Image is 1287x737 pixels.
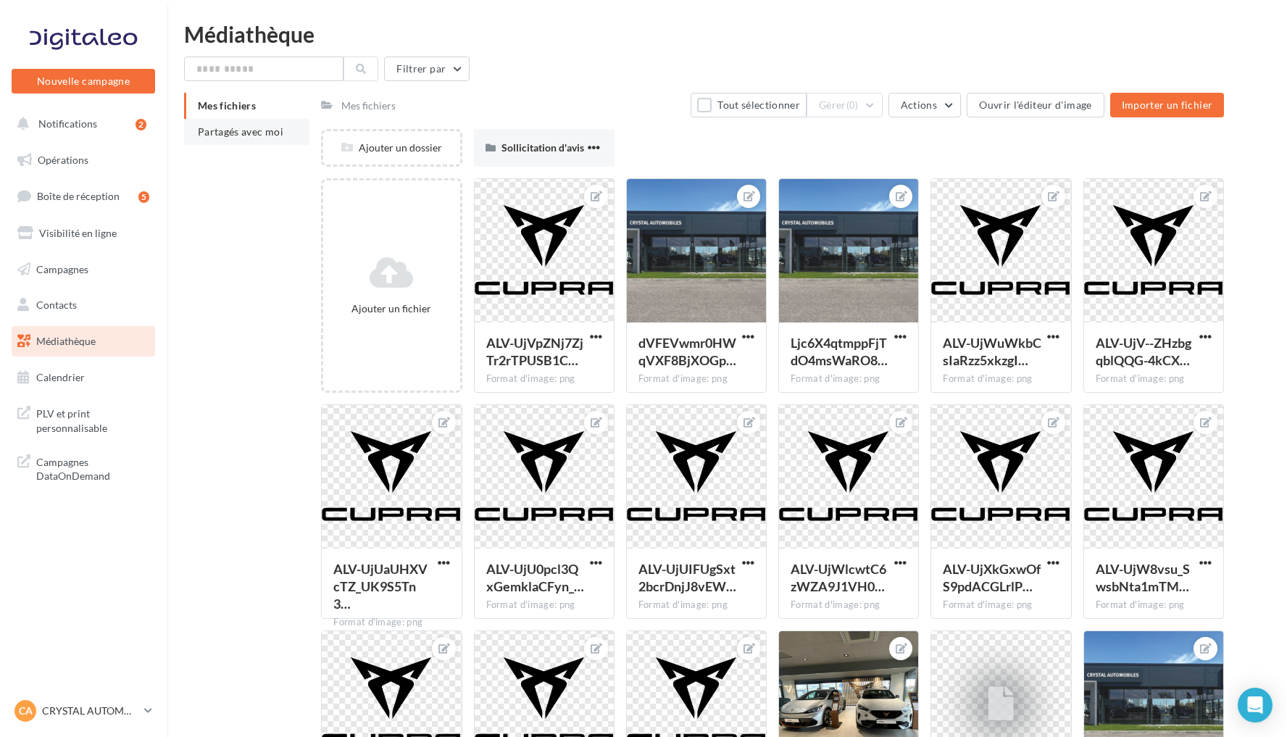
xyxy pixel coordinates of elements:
[9,326,158,357] a: Médiathèque
[329,301,454,316] div: Ajouter un fichier
[19,704,33,718] span: CA
[9,145,158,175] a: Opérations
[9,398,158,441] a: PLV et print personnalisable
[967,93,1104,117] button: Ouvrir l'éditeur d'image
[184,23,1270,45] div: Médiathèque
[846,99,859,111] span: (0)
[807,93,883,117] button: Gérer(0)
[791,335,888,368] span: Ljc6X4qtmppFjTdO4msWaRO8lZR9rQwHjp0jATd2oYDPa7-W3dgkoPSTQKcCPwjhblPKrC1g4zdEeS69iQ=s0
[486,561,584,594] span: ALV-UjU0pcl3QxGemklaCFyn_OVSGXnRD-gm-dituBsuMaBAwffskRcN
[901,99,937,111] span: Actions
[36,335,96,347] span: Médiathèque
[38,117,97,130] span: Notifications
[138,191,149,203] div: 5
[501,141,584,154] span: Sollicitation d'avis
[9,362,158,393] a: Calendrier
[791,372,907,386] div: Format d'image: png
[37,190,120,202] span: Boîte de réception
[36,404,149,435] span: PLV et print personnalisable
[943,372,1059,386] div: Format d'image: png
[1096,372,1212,386] div: Format d'image: png
[1122,99,1213,111] span: Importer un fichier
[1238,688,1273,723] div: Open Intercom Messenger
[333,561,428,612] span: ALV-UjUaUHXVcTZ_UK9S5Tn3UsOManxK2wWgszHiSRJCYz5-JCpzJRKp
[486,599,602,612] div: Format d'image: png
[36,299,77,311] span: Contacts
[638,599,754,612] div: Format d'image: png
[384,57,470,81] button: Filtrer par
[12,697,155,725] a: CA CRYSTAL AUTOMOBILES
[36,452,149,483] span: Campagnes DataOnDemand
[9,254,158,285] a: Campagnes
[791,599,907,612] div: Format d'image: png
[9,218,158,249] a: Visibilité en ligne
[691,93,807,117] button: Tout sélectionner
[1110,93,1225,117] button: Importer un fichier
[638,561,736,594] span: ALV-UjUIFUgSxt2bcrDnjJ8vEW4jocj0BhqTFMjmXxvRTpDO1gDcl9pp
[638,335,736,368] span: dVFEVwmr0HWqVXF8BjXOGpvWMRGTX7Zvlhy2tRVsA2HCDAktogk7K6_mbj942ItdNso7Usd2dXrnq2wLcw=s0
[198,125,283,138] span: Partagés avec moi
[12,69,155,93] button: Nouvelle campagne
[9,180,158,212] a: Boîte de réception5
[9,109,152,139] button: Notifications 2
[323,141,459,155] div: Ajouter un dossier
[333,616,449,629] div: Format d'image: png
[36,371,85,383] span: Calendrier
[1096,599,1212,612] div: Format d'image: png
[36,262,88,275] span: Campagnes
[888,93,961,117] button: Actions
[943,561,1041,594] span: ALV-UjXkGxwOfS9pdACGLrlPgeeIAQuTsbKHMcpBU1BjO-ExF1_SNGs3
[198,99,256,112] span: Mes fichiers
[1096,335,1191,368] span: ALV-UjV--ZHzbgqblQQG-4kCXgwx0zsiQzBX5MfFgfmz6dxXoh-ZE7sk
[486,372,602,386] div: Format d'image: png
[943,335,1041,368] span: ALV-UjWuWkbCsIaRzz5xkzgIgihzqZwVW5SXDYAm9Or-YHSD1WArbVXL
[39,227,117,239] span: Visibilité en ligne
[638,372,754,386] div: Format d'image: png
[38,154,88,166] span: Opérations
[1096,561,1190,594] span: ALV-UjW8vsu_SwsbNta1mTM4qwmJmmWAuXdj4ONKm9iQ2Aa3rgAo3QI3
[341,99,396,113] div: Mes fichiers
[486,335,583,368] span: ALV-UjVpZNj7ZjTr2rTPUSB1C0IE-omoBCYz2rXt5JPVKXLF02Bw8rHN
[9,446,158,489] a: Campagnes DataOnDemand
[42,704,138,718] p: CRYSTAL AUTOMOBILES
[136,119,146,130] div: 2
[943,599,1059,612] div: Format d'image: png
[791,561,886,594] span: ALV-UjWlcwtC6zWZA9J1VH0eRlIRdft7uH9MRUlwve8azNOJyFSt3o5N
[9,290,158,320] a: Contacts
